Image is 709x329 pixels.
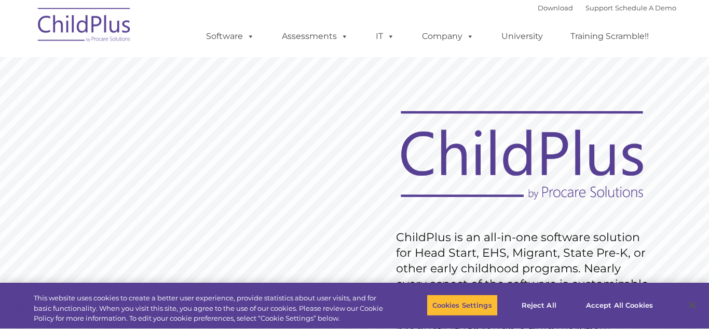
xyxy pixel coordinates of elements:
[507,294,571,316] button: Reject All
[538,4,676,12] font: |
[560,26,659,47] a: Training Scramble!!
[615,4,676,12] a: Schedule A Demo
[491,26,553,47] a: University
[585,4,613,12] a: Support
[271,26,359,47] a: Assessments
[681,294,704,317] button: Close
[365,26,405,47] a: IT
[427,294,498,316] button: Cookies Settings
[34,293,390,324] div: This website uses cookies to create a better user experience, provide statistics about user visit...
[580,294,659,316] button: Accept All Cookies
[33,1,137,52] img: ChildPlus by Procare Solutions
[538,4,573,12] a: Download
[412,26,484,47] a: Company
[196,26,265,47] a: Software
